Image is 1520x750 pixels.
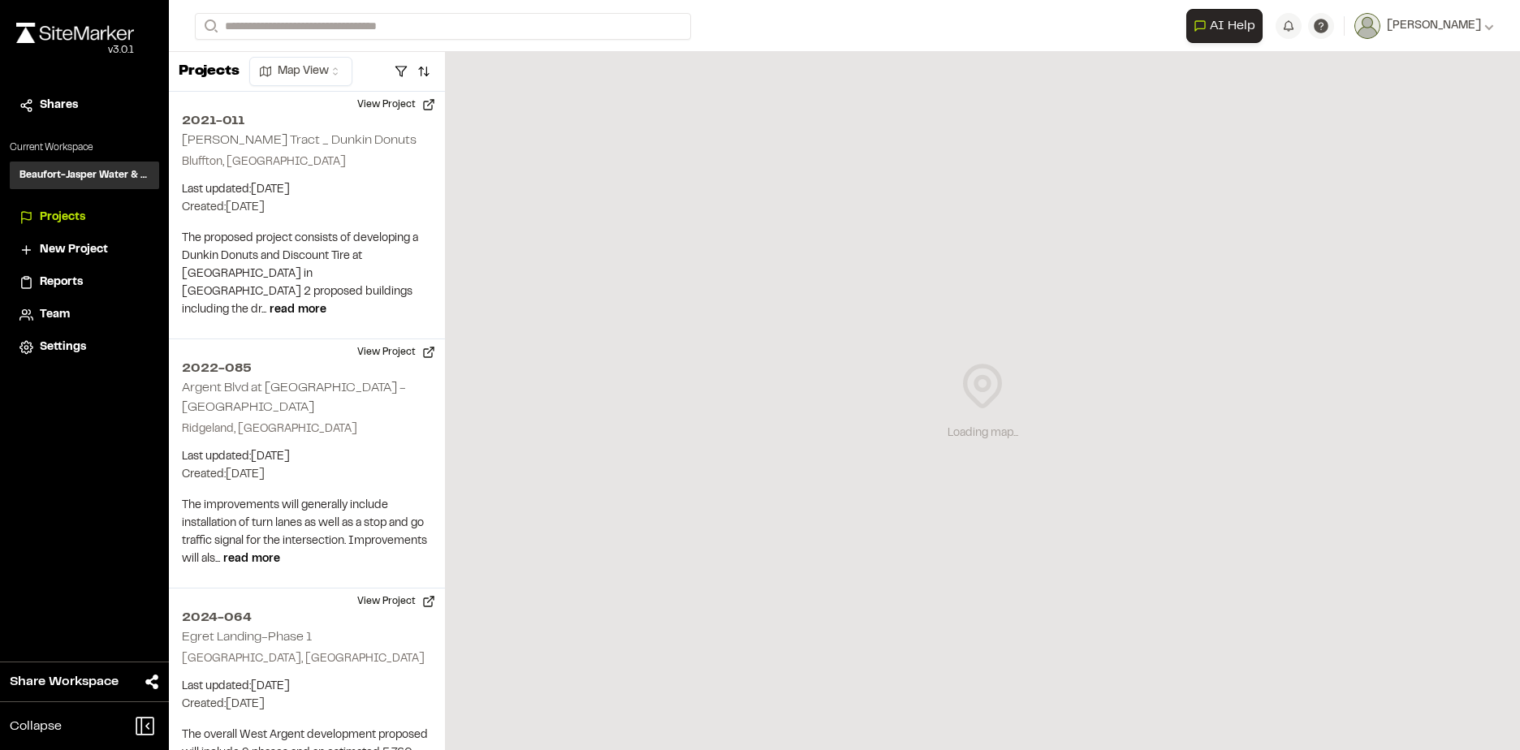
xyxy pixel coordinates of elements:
img: User [1354,13,1380,39]
p: Bluffton, [GEOGRAPHIC_DATA] [182,153,432,171]
span: Settings [40,338,86,356]
span: read more [270,305,326,315]
p: The proposed project consists of developing a Dunkin Donuts and Discount Tire at [GEOGRAPHIC_DATA... [182,230,432,319]
p: Projects [179,61,240,83]
h2: Argent Blvd at [GEOGRAPHIC_DATA] - [GEOGRAPHIC_DATA] [182,382,406,413]
h2: 2021-011 [182,111,432,131]
button: View Project [348,92,445,118]
h2: 2022-085 [182,359,432,378]
span: Share Workspace [10,672,119,692]
span: Collapse [10,717,62,736]
span: Team [40,306,70,324]
h2: 2024-064 [182,608,432,627]
p: Created: [DATE] [182,466,432,484]
button: [PERSON_NAME] [1354,13,1494,39]
img: rebrand.png [16,23,134,43]
p: Created: [DATE] [182,696,432,713]
span: read more [223,554,280,564]
span: New Project [40,241,108,259]
button: View Project [348,588,445,614]
p: Last updated: [DATE] [182,678,432,696]
div: Open AI Assistant [1186,9,1269,43]
h3: Beaufort-Jasper Water & Sewer Authority [19,168,149,183]
a: New Project [19,241,149,259]
a: Reports [19,274,149,291]
button: View Project [348,339,445,365]
button: Search [195,13,224,40]
p: The improvements will generally include installation of turn lanes as well as a stop and go traff... [182,497,432,568]
div: Oh geez...please don't... [16,43,134,58]
p: Last updated: [DATE] [182,448,432,466]
a: Settings [19,338,149,356]
p: Ridgeland, [GEOGRAPHIC_DATA] [182,420,432,438]
div: Loading map... [948,425,1018,442]
span: Shares [40,97,78,114]
span: Projects [40,209,85,226]
a: Team [19,306,149,324]
h2: [PERSON_NAME] Tract _ Dunkin Donuts [182,135,417,146]
h2: Egret Landing-Phase 1 [182,631,312,643]
p: Current Workspace [10,140,159,155]
a: Shares [19,97,149,114]
p: Created: [DATE] [182,199,432,217]
p: Last updated: [DATE] [182,181,432,199]
span: [PERSON_NAME] [1387,17,1481,35]
button: Open AI Assistant [1186,9,1263,43]
span: Reports [40,274,83,291]
p: [GEOGRAPHIC_DATA], [GEOGRAPHIC_DATA] [182,650,432,668]
span: AI Help [1210,16,1255,36]
a: Projects [19,209,149,226]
